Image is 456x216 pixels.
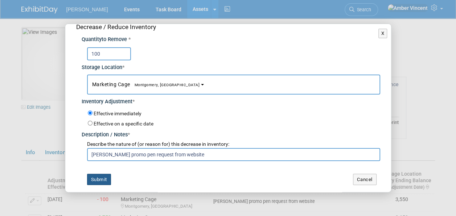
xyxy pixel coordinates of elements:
span: Montgomery, [GEOGRAPHIC_DATA] [130,83,200,87]
div: Storage Location [82,60,380,72]
div: Quantity [82,36,380,44]
div: Description / Notes [82,128,380,139]
label: Effective on a specific date [94,121,153,127]
span: Marketing Cage [92,81,200,87]
span: Decrease / Reduce Inventory [76,23,156,31]
button: Submit [87,174,111,185]
button: X [378,29,387,38]
button: Cancel [353,174,377,185]
span: Describe the nature of (or reason for) this decrease in inventory: [87,141,229,147]
span: to Remove [102,36,127,43]
div: Inventory Adjustment [82,95,380,106]
button: Marketing CageMontgomery, [GEOGRAPHIC_DATA] [87,75,380,95]
label: Effective immediately [94,110,141,117]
